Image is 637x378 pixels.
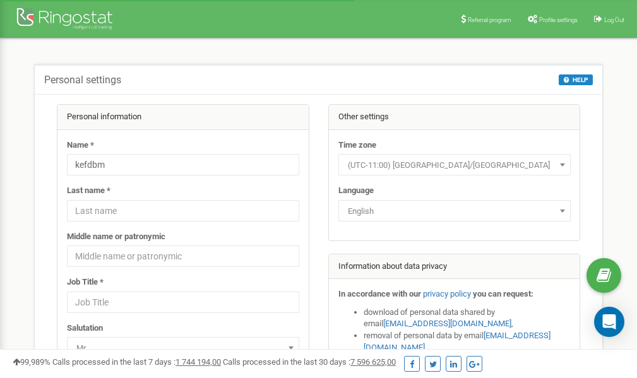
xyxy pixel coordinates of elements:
span: 99,989% [13,357,51,367]
input: Middle name or patronymic [67,245,299,267]
div: Other settings [329,105,580,130]
span: Referral program [468,16,511,23]
span: English [338,200,571,221]
span: English [343,203,566,220]
input: Name [67,154,299,175]
span: Calls processed in the last 7 days : [52,357,221,367]
span: (UTC-11:00) Pacific/Midway [338,154,571,175]
strong: In accordance with our [338,289,421,298]
span: Log Out [604,16,624,23]
label: Middle name or patronymic [67,231,165,243]
span: (UTC-11:00) Pacific/Midway [343,157,566,174]
span: Profile settings [539,16,578,23]
h5: Personal settings [44,74,121,86]
input: Job Title [67,292,299,313]
label: Language [338,185,374,197]
div: Information about data privacy [329,254,580,280]
div: Open Intercom Messenger [594,307,624,337]
label: Time zone [338,139,376,151]
label: Name * [67,139,94,151]
a: [EMAIL_ADDRESS][DOMAIN_NAME] [383,319,511,328]
div: Personal information [57,105,309,130]
li: download of personal data shared by email , [364,307,571,330]
li: removal of personal data by email , [364,330,571,353]
input: Last name [67,200,299,221]
span: Mr. [67,337,299,358]
strong: you can request: [473,289,533,298]
span: Mr. [71,340,295,357]
u: 1 744 194,00 [176,357,221,367]
u: 7 596 625,00 [350,357,396,367]
button: HELP [559,74,593,85]
span: Calls processed in the last 30 days : [223,357,396,367]
a: privacy policy [423,289,471,298]
label: Job Title * [67,276,104,288]
label: Salutation [67,322,103,334]
label: Last name * [67,185,110,197]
